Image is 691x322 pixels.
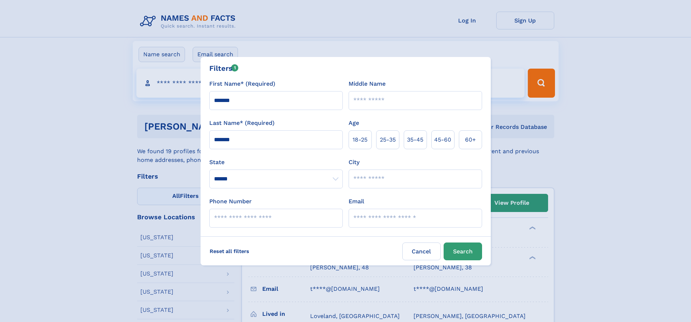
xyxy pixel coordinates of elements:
label: Cancel [402,242,441,260]
button: Search [444,242,482,260]
label: Phone Number [209,197,252,206]
span: 25‑35 [380,135,396,144]
label: Email [349,197,364,206]
span: 45‑60 [434,135,451,144]
label: City [349,158,359,167]
span: 35‑45 [407,135,423,144]
label: First Name* (Required) [209,80,275,88]
label: State [209,158,343,167]
span: 60+ [465,135,476,144]
div: Filters [209,63,239,74]
span: 18‑25 [353,135,367,144]
label: Last Name* (Required) [209,119,275,127]
label: Age [349,119,359,127]
label: Middle Name [349,80,386,88]
label: Reset all filters [205,242,254,260]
